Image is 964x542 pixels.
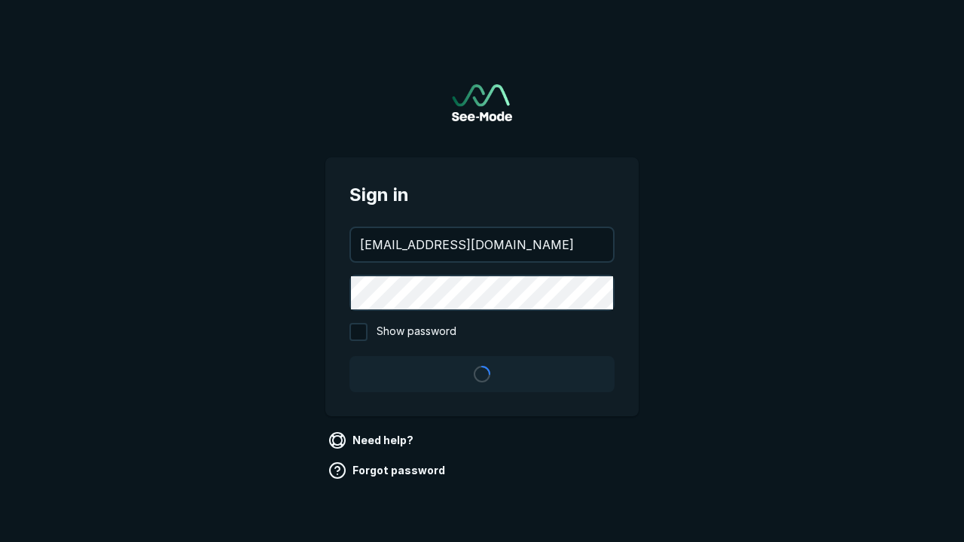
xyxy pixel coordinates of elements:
a: Go to sign in [452,84,512,121]
a: Forgot password [325,458,451,483]
a: Need help? [325,428,419,452]
span: Sign in [349,181,615,209]
input: your@email.com [351,228,613,261]
span: Show password [377,323,456,341]
img: See-Mode Logo [452,84,512,121]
